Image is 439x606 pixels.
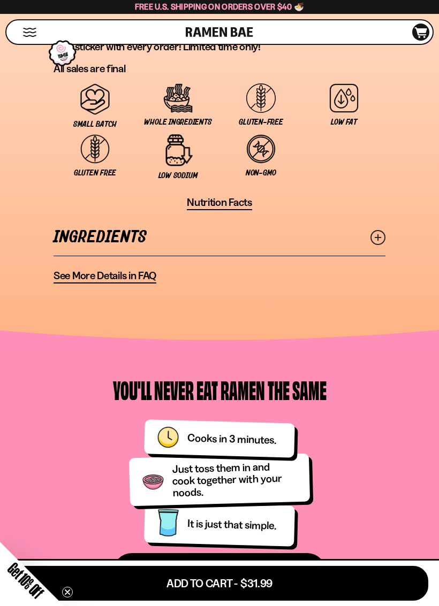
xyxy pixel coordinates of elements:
button: Mobile Menu Trigger [22,28,37,37]
div: Same [292,374,327,406]
span: Gluten Free [74,168,116,178]
div: Ramen [221,374,265,406]
p: All sales are final [54,62,385,75]
span: Low Sodium [158,171,198,180]
span: Non-GMO [246,168,276,178]
span: Free U.S. Shipping on Orders over $40 🍜 [135,2,305,12]
button: Close teaser [62,587,73,597]
span: See More Details in FAQ [54,269,156,282]
span: Gluten-free [239,118,283,127]
span: Nutrition Facts [187,196,252,209]
div: Eat [196,374,218,406]
div: Cooks in 3 minutes. [187,432,282,446]
span: Small Batch [73,120,117,129]
div: It is just that simple. [187,517,282,532]
button: Nutrition Facts [187,196,252,210]
span: Whole Ingredients [144,118,211,127]
div: the [268,374,290,406]
div: You'll [113,374,152,406]
span: Low Fat [331,118,357,127]
button: Add To Cart - $31.99 [11,566,428,601]
a: See More Details in FAQ [54,269,156,283]
div: Never [154,374,194,406]
div: Just toss them in and cook together with your noods. [172,460,297,498]
span: Get 10% Off [5,559,47,601]
a: Ingredients [54,219,385,256]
